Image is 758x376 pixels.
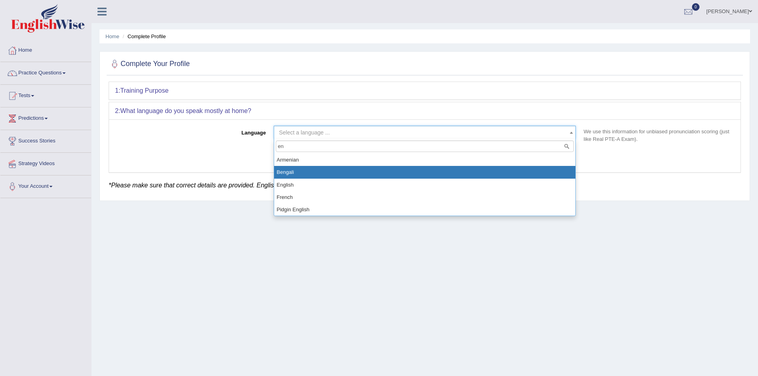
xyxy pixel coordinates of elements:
[109,102,740,120] div: 2:
[274,179,575,191] li: English
[109,182,515,189] em: *Please make sure that correct details are provided. English Wise reserves the rights to block th...
[109,58,190,70] h2: Complete Your Profile
[692,3,700,11] span: 0
[120,107,251,114] b: What language do you speak mostly at home?
[121,33,166,40] li: Complete Profile
[274,191,575,203] li: French
[109,82,740,99] div: 1:
[0,39,91,59] a: Home
[0,85,91,105] a: Tests
[0,153,91,173] a: Strategy Videos
[0,62,91,82] a: Practice Questions
[105,33,119,39] a: Home
[274,203,575,216] li: Pidgin English
[115,126,270,136] label: Language
[580,128,735,143] p: We use this information for unbiased pronunciation scoring (just like Real PTE-A Exam).
[0,107,91,127] a: Predictions
[274,166,575,178] li: Bengali
[274,154,575,166] li: Armenian
[0,175,91,195] a: Your Account
[120,87,168,94] b: Training Purpose
[0,130,91,150] a: Success Stories
[279,129,330,136] span: Select a language ...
